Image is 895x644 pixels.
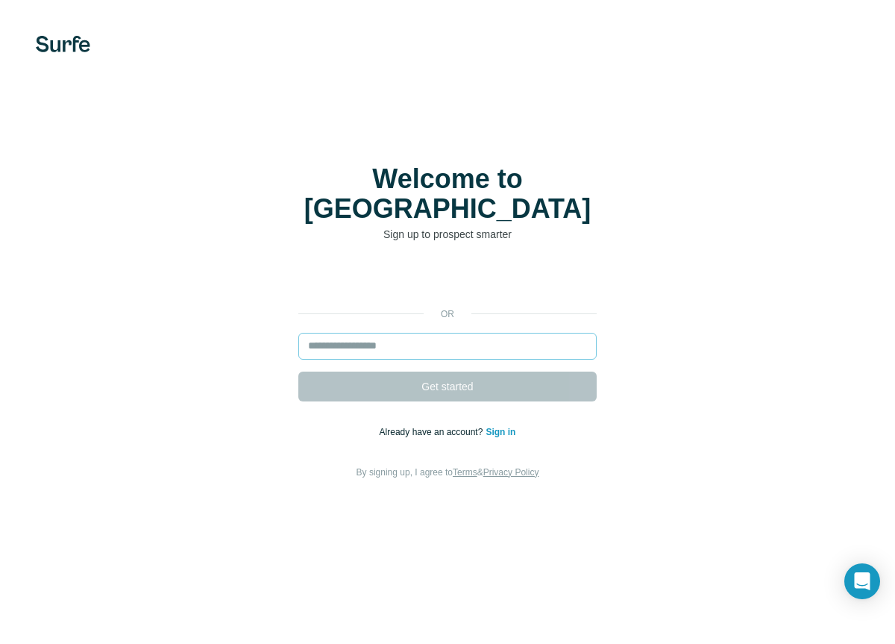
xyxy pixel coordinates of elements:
[483,467,539,478] a: Privacy Policy
[298,227,597,242] p: Sign up to prospect smarter
[453,467,477,478] a: Terms
[36,36,90,52] img: Surfe's logo
[291,264,604,297] iframe: Schaltfläche „Über Google anmelden“
[357,467,539,478] span: By signing up, I agree to &
[486,427,515,437] a: Sign in
[380,427,486,437] span: Already have an account?
[844,563,880,599] div: Open Intercom Messenger
[424,307,471,321] p: or
[298,164,597,224] h1: Welcome to [GEOGRAPHIC_DATA]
